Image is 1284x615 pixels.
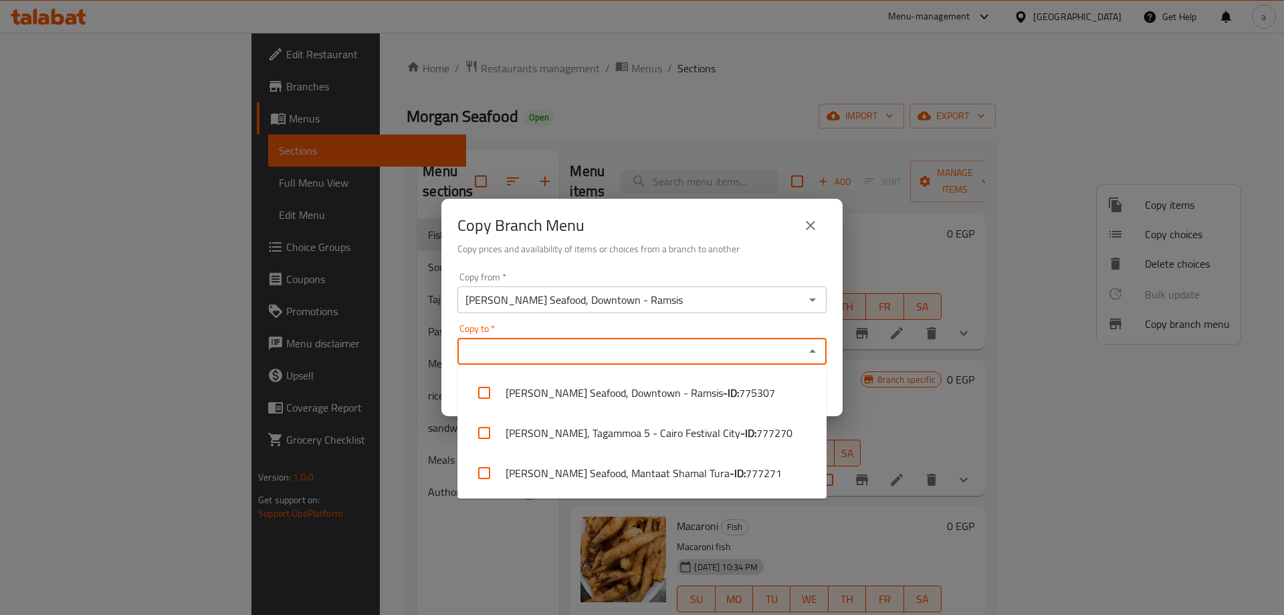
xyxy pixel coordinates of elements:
li: [PERSON_NAME] Seafood, Downtown - Ramsis [457,373,827,413]
span: 775307 [739,385,775,401]
span: 777271 [746,465,782,481]
b: - ID: [723,385,739,401]
b: - ID: [730,465,746,481]
h2: Copy Branch Menu [457,215,584,236]
button: Close [803,342,822,361]
h6: Copy prices and availability of items or choices from a branch to another [457,242,827,256]
span: 777270 [756,425,792,441]
button: close [794,209,827,242]
b: - ID: [740,425,756,441]
li: [PERSON_NAME], Tagammoa 5 - Cairo Festival City [457,413,827,453]
button: Open [803,290,822,309]
li: [PERSON_NAME] Seafood, Mantaat Shamal Tura [457,453,827,493]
